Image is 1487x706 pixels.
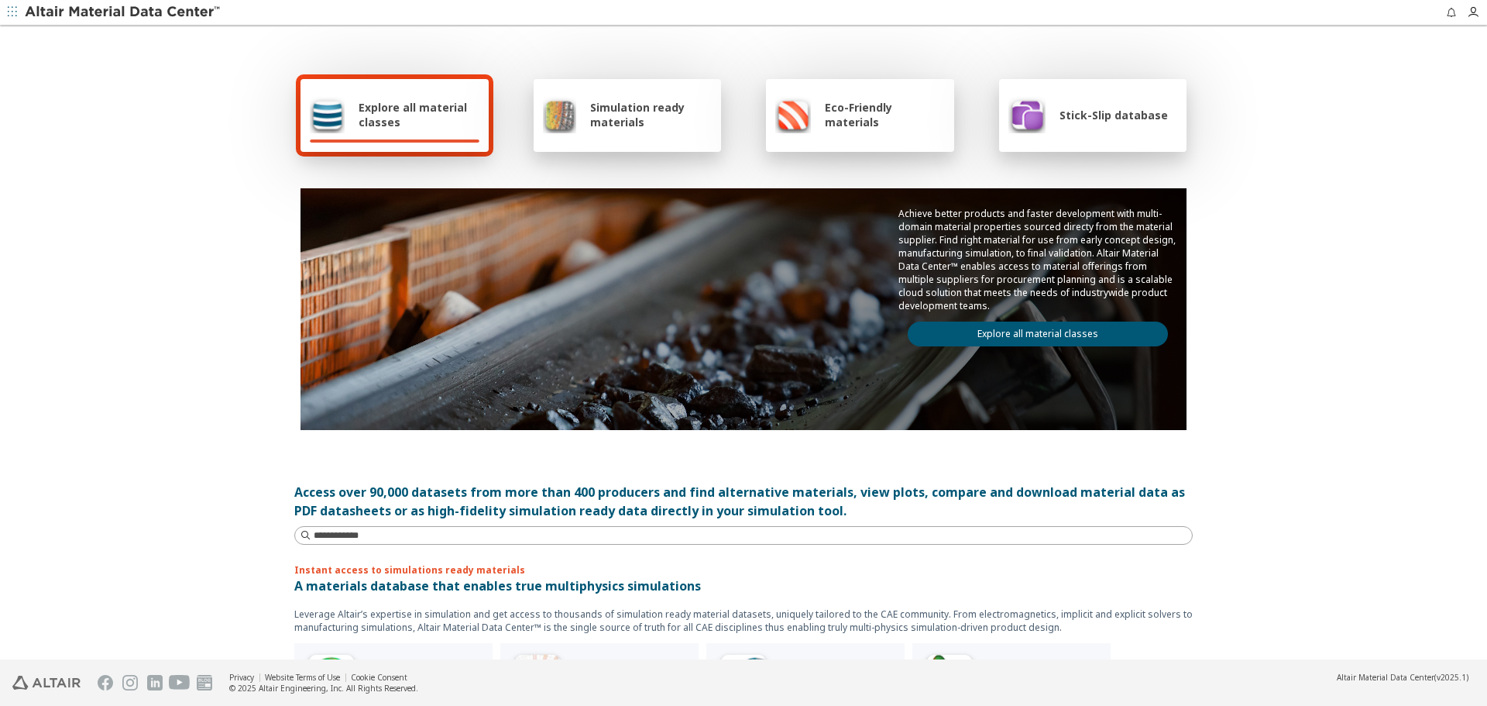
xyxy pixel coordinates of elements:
[908,322,1168,346] a: Explore all material classes
[310,96,345,133] img: Explore all material classes
[825,100,944,129] span: Eco-Friendly materials
[359,100,479,129] span: Explore all material classes
[229,683,418,694] div: © 2025 Altair Engineering, Inc. All Rights Reserved.
[543,96,576,133] img: Simulation ready materials
[1059,108,1168,122] span: Stick-Slip database
[590,100,712,129] span: Simulation ready materials
[294,577,1193,595] p: A materials database that enables true multiphysics simulations
[294,563,1193,577] p: Instant access to simulations ready materials
[1337,672,1468,683] div: (v2025.1)
[25,5,222,20] img: Altair Material Data Center
[294,483,1193,520] div: Access over 90,000 datasets from more than 400 producers and find alternative materials, view plo...
[1008,96,1046,133] img: Stick-Slip database
[294,608,1193,634] p: Leverage Altair’s expertise in simulation and get access to thousands of simulation ready materia...
[1337,672,1434,683] span: Altair Material Data Center
[12,676,81,690] img: Altair Engineering
[898,207,1177,312] p: Achieve better products and faster development with multi-domain material properties sourced dire...
[229,672,254,683] a: Privacy
[775,96,811,133] img: Eco-Friendly materials
[265,672,340,683] a: Website Terms of Use
[351,672,407,683] a: Cookie Consent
